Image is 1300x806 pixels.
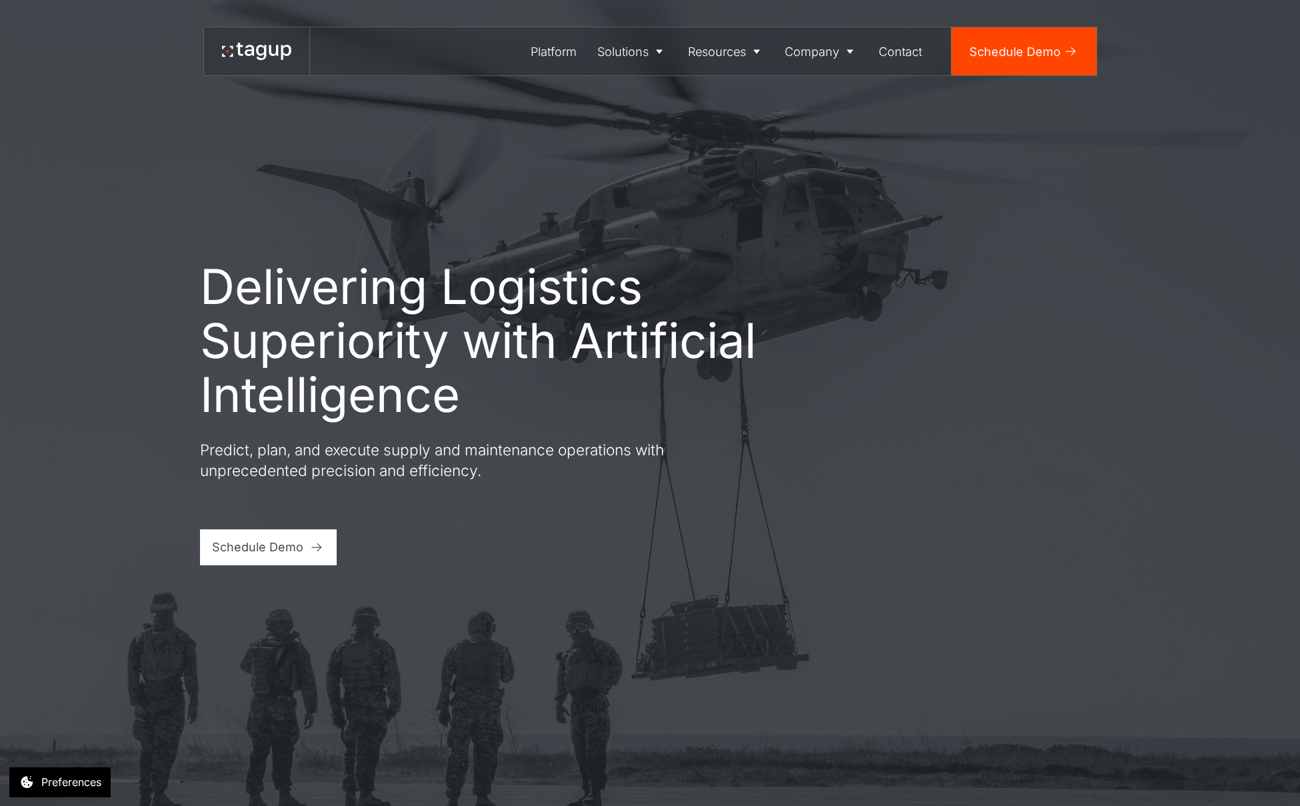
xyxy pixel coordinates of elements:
a: Company [775,27,869,75]
div: Schedule Demo [969,43,1061,61]
div: Company [785,43,839,61]
div: Solutions [597,43,649,61]
h1: Delivering Logistics Superiority with Artificial Intelligence [200,259,760,421]
a: Resources [677,27,775,75]
a: Schedule Demo [200,529,337,565]
a: Solutions [587,27,678,75]
p: Predict, plan, and execute supply and maintenance operations with unprecedented precision and eff... [200,439,680,481]
div: Preferences [41,774,101,790]
a: Platform [520,27,587,75]
div: Resources [688,43,746,61]
div: Contact [879,43,922,61]
div: Schedule Demo [212,538,303,556]
a: Contact [868,27,933,75]
div: Platform [531,43,577,61]
a: Schedule Demo [951,27,1097,75]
